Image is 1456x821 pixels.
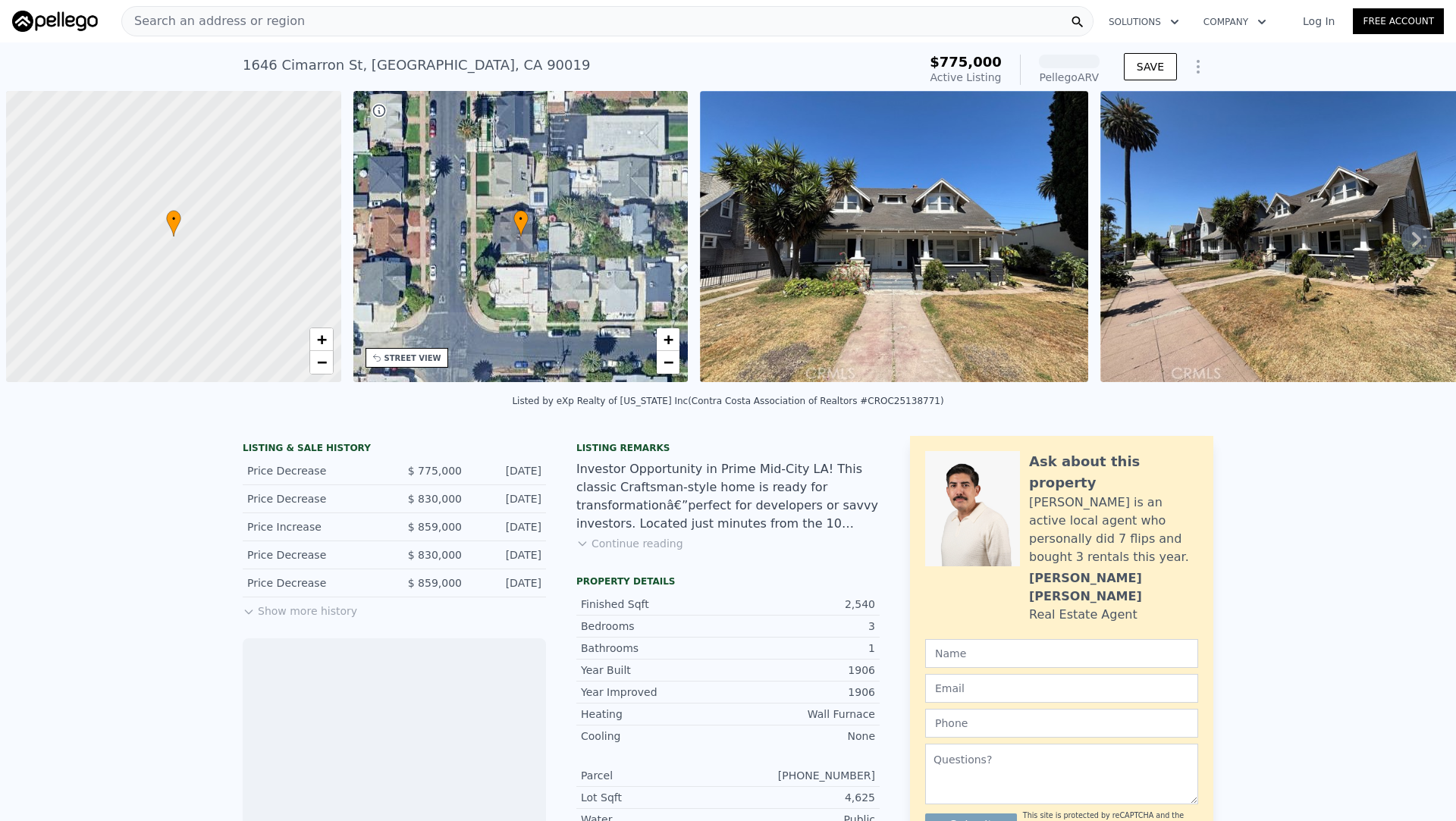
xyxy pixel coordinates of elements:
[247,519,382,534] div: Price Increase
[247,491,382,506] div: Price Decrease
[310,328,333,351] a: Zoom in
[513,212,529,226] span: •
[474,491,541,506] div: [DATE]
[474,575,541,591] div: [DATE]
[576,460,880,533] div: Investor Opportunity in Prime Mid-City LA! This classic Craftsman-style home is ready for transfo...
[576,536,683,551] button: Continue reading
[581,619,728,634] div: Bedrooms
[581,685,728,700] div: Year Improved
[1191,8,1279,36] button: Company
[474,519,541,534] div: [DATE]
[700,91,1088,382] img: Sale: 166395128 Parcel: 50696217
[1029,451,1198,494] div: Ask about this property
[664,330,673,349] span: +
[408,521,462,533] span: $ 859,000
[1097,8,1191,36] button: Solutions
[581,641,728,656] div: Bathrooms
[1029,569,1198,606] div: [PERSON_NAME] [PERSON_NAME]
[122,12,305,30] span: Search an address or region
[166,212,181,226] span: •
[728,685,875,700] div: 1906
[1124,53,1177,80] button: SAVE
[384,353,441,364] div: STREET VIEW
[408,465,462,477] span: $ 775,000
[728,641,875,656] div: 1
[664,353,673,371] span: −
[247,547,382,562] div: Price Decrease
[930,54,1002,70] span: $775,000
[925,674,1198,703] input: Email
[728,707,875,722] div: Wall Furnace
[657,328,679,351] a: Zoom in
[728,729,875,744] div: None
[166,210,181,237] div: •
[728,619,875,634] div: 3
[474,547,541,562] div: [DATE]
[243,442,546,457] div: LISTING & SALE HISTORY
[243,55,590,76] div: 1646 Cimarron St , [GEOGRAPHIC_DATA] , CA 90019
[513,210,529,237] div: •
[581,707,728,722] div: Heating
[728,768,875,783] div: [PHONE_NUMBER]
[1039,70,1100,85] div: Pellego ARV
[581,663,728,678] div: Year Built
[12,11,98,32] img: Pellego
[408,577,462,589] span: $ 859,000
[925,709,1198,738] input: Phone
[1029,494,1198,566] div: [PERSON_NAME] is an active local agent who personally did 7 flips and bought 3 rentals this year.
[657,351,679,374] a: Zoom out
[728,597,875,612] div: 2,540
[581,790,728,805] div: Lot Sqft
[1183,52,1213,82] button: Show Options
[576,575,880,588] div: Property details
[1029,606,1137,624] div: Real Estate Agent
[474,463,541,478] div: [DATE]
[581,597,728,612] div: Finished Sqft
[925,639,1198,668] input: Name
[1285,14,1353,29] a: Log In
[408,549,462,561] span: $ 830,000
[408,493,462,505] span: $ 830,000
[316,353,326,371] span: −
[247,463,382,478] div: Price Decrease
[930,71,1002,83] span: Active Listing
[581,768,728,783] div: Parcel
[512,396,943,406] div: Listed by eXp Realty of [US_STATE] Inc (Contra Costa Association of Realtors #CROC25138771)
[728,790,875,805] div: 4,625
[581,729,728,744] div: Cooling
[316,330,326,349] span: +
[310,351,333,374] a: Zoom out
[247,575,382,591] div: Price Decrease
[728,663,875,678] div: 1906
[243,597,357,619] button: Show more history
[1353,8,1444,34] a: Free Account
[576,442,880,454] div: Listing remarks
